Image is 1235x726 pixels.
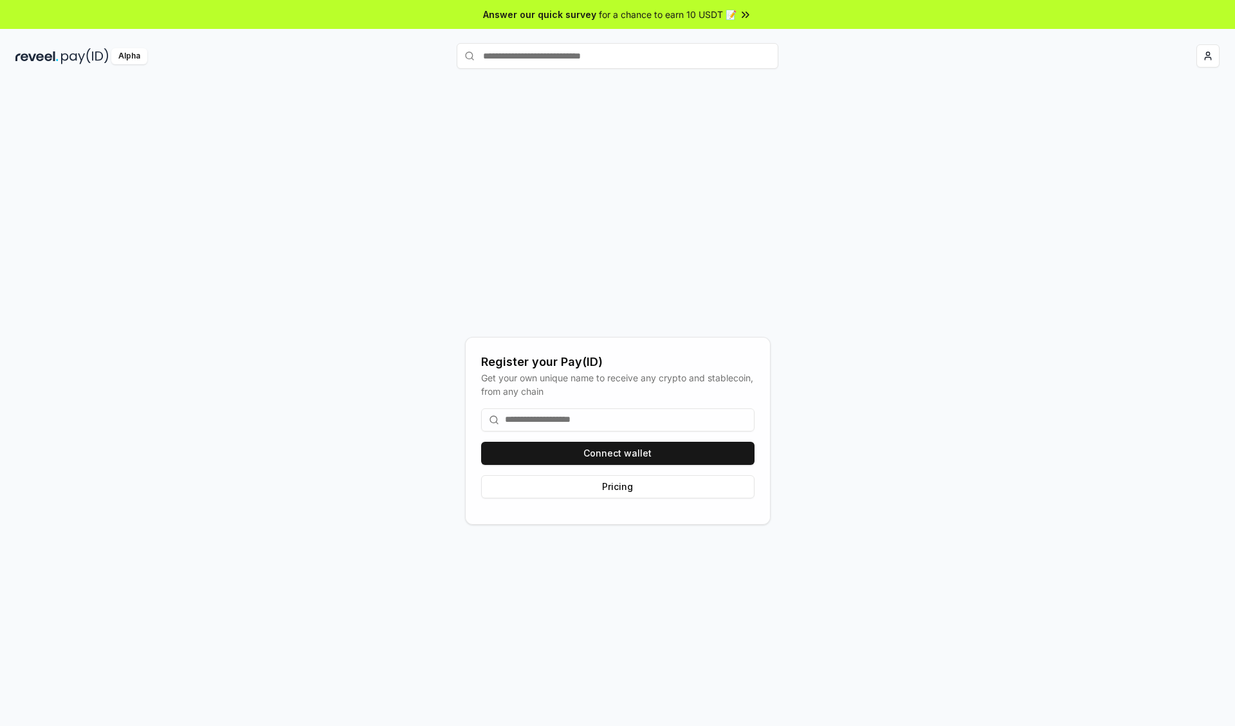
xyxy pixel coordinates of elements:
div: Get your own unique name to receive any crypto and stablecoin, from any chain [481,371,755,398]
span: Answer our quick survey [483,8,596,21]
div: Register your Pay(ID) [481,353,755,371]
button: Pricing [481,475,755,498]
span: for a chance to earn 10 USDT 📝 [599,8,736,21]
img: pay_id [61,48,109,64]
div: Alpha [111,48,147,64]
button: Connect wallet [481,442,755,465]
img: reveel_dark [15,48,59,64]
